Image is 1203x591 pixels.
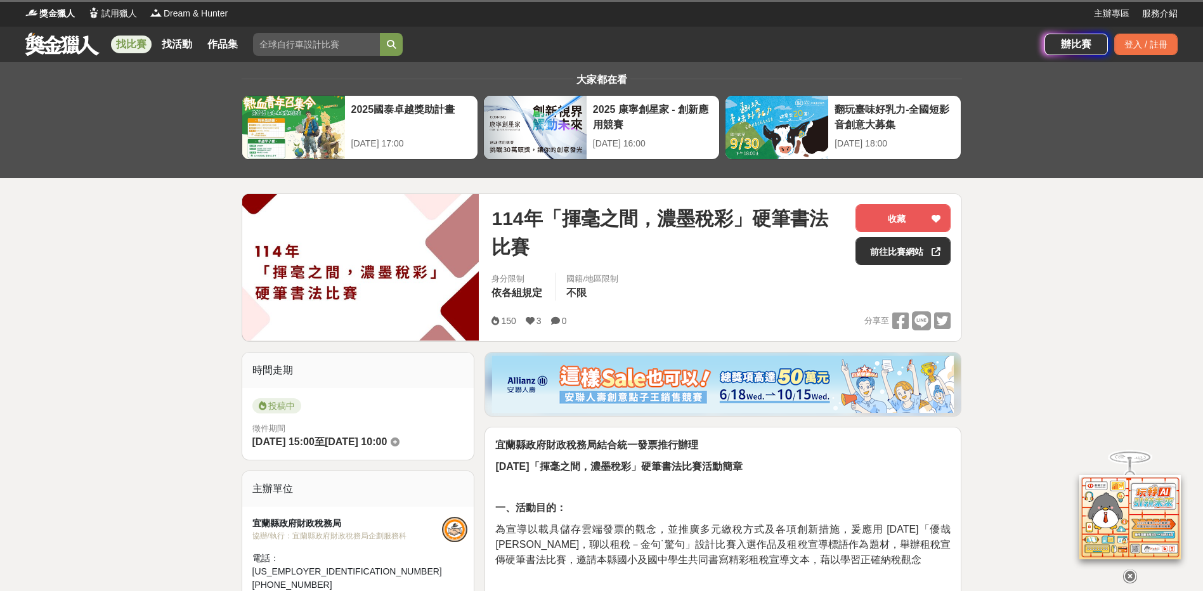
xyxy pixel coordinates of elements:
[495,439,698,450] strong: 宜蘭縣政府財政稅務局結合統一發票推行辦理
[492,356,954,413] img: dcc59076-91c0-4acb-9c6b-a1d413182f46.png
[150,6,162,19] img: Logo
[495,524,951,565] span: 為宣導以載具儲存雲端發票的觀念，並推廣多元繳稅方式及各項創新措施，爰應用 [DATE]「優哉[PERSON_NAME]，聊以租稅－金句˙驚句」設計比賽入選作品及租稅宣導標語作為題材，舉辦租稅宣傳...
[566,287,587,298] span: 不限
[593,137,713,150] div: [DATE] 16:00
[495,461,742,472] strong: [DATE]「揮毫之間，濃墨稅彩」硬筆書法比賽活動簡章
[501,316,516,326] span: 150
[88,7,137,20] a: Logo試用獵人
[1044,34,1108,55] a: 辦比賽
[252,424,285,433] span: 徵件期間
[242,353,474,388] div: 時間走期
[157,36,197,53] a: 找活動
[593,102,713,131] div: 2025 康寧創星家 - 創新應用競賽
[566,273,618,285] div: 國籍/地區限制
[242,95,478,160] a: 2025國泰卓越獎助計畫[DATE] 17:00
[495,502,566,513] strong: 一、活動目的：
[253,33,380,56] input: 全球自行車設計比賽
[252,517,442,530] div: 宜蘭縣政府財政稅務局
[491,287,542,298] span: 依各組規定
[25,7,75,20] a: Logo獎金獵人
[1079,475,1181,559] img: d2146d9a-e6f6-4337-9592-8cefde37ba6b.png
[562,316,567,326] span: 0
[242,471,474,507] div: 主辦單位
[39,7,75,20] span: 獎金獵人
[111,36,152,53] a: 找比賽
[202,36,243,53] a: 作品集
[252,530,442,542] div: 協辦/執行： 宜蘭縣政府財政稅務局企劃服務科
[351,102,471,131] div: 2025國泰卓越獎助計畫
[101,7,137,20] span: 試用獵人
[835,102,954,131] div: 翻玩臺味好乳力-全國短影音創意大募集
[88,6,100,19] img: Logo
[491,204,845,261] span: 114年「揮毫之間，濃墨稅彩」硬筆書法比賽
[315,436,325,447] span: 至
[164,7,228,20] span: Dream & Hunter
[1094,7,1129,20] a: 主辦專區
[483,95,720,160] a: 2025 康寧創星家 - 創新應用競賽[DATE] 16:00
[864,311,889,330] span: 分享至
[325,436,387,447] span: [DATE] 10:00
[835,137,954,150] div: [DATE] 18:00
[351,137,471,150] div: [DATE] 17:00
[855,237,951,265] a: 前往比賽網站
[150,7,228,20] a: LogoDream & Hunter
[855,204,951,232] button: 收藏
[725,95,961,160] a: 翻玩臺味好乳力-全國短影音創意大募集[DATE] 18:00
[252,436,315,447] span: [DATE] 15:00
[25,6,38,19] img: Logo
[573,74,630,85] span: 大家都在看
[1142,7,1178,20] a: 服務介紹
[1114,34,1178,55] div: 登入 / 註冊
[536,316,542,326] span: 3
[242,194,479,341] img: Cover Image
[491,273,545,285] div: 身分限制
[252,398,301,413] span: 投稿中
